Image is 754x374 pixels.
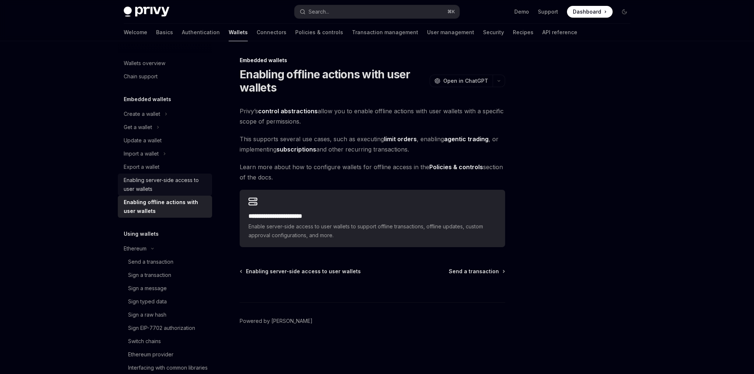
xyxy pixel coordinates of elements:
a: control abstractions [258,107,318,115]
div: Send a transaction [128,257,173,266]
a: Sign a raw hash [118,308,212,321]
button: Toggle dark mode [619,6,630,18]
div: Sign a raw hash [128,310,166,319]
a: Enabling offline actions with user wallets [118,196,212,218]
button: Search...⌘K [295,5,459,18]
h1: Enabling offline actions with user wallets [240,68,427,94]
span: ⌘ K [447,9,455,15]
div: Sign a message [128,284,167,293]
div: Search... [309,7,329,16]
span: Send a transaction [449,268,499,275]
span: This supports several use cases, such as executing , enabling , or implementing and other recurri... [240,134,505,154]
strong: Policies & controls [429,163,483,171]
a: Transaction management [352,24,418,41]
a: Chain support [118,70,212,83]
a: Enabling server-side access to user wallets [240,268,361,275]
span: Privy’s allow you to enable offline actions with user wallets with a specific scope of permissions. [240,106,505,127]
a: Dashboard [567,6,613,18]
h5: Embedded wallets [124,95,171,104]
a: Ethereum provider [118,348,212,361]
a: Welcome [124,24,147,41]
a: Switch chains [118,335,212,348]
div: Import a wallet [124,149,159,158]
div: Create a wallet [124,110,160,118]
a: Authentication [182,24,220,41]
div: Update a wallet [124,136,162,145]
a: Sign a transaction [118,268,212,282]
span: Open in ChatGPT [443,77,488,85]
a: Wallets [229,24,248,41]
div: Sign a transaction [128,271,171,279]
a: Support [538,8,558,15]
a: Security [483,24,504,41]
a: Send a transaction [118,255,212,268]
a: Update a wallet [118,134,212,147]
strong: limit orders [384,135,417,143]
a: Powered by [PERSON_NAME] [240,317,313,325]
div: Chain support [124,72,158,81]
a: Export a wallet [118,160,212,174]
span: Enabling server-side access to user wallets [246,268,361,275]
div: Sign EIP-7702 authorization [128,324,195,332]
div: Export a wallet [124,163,159,171]
div: Embedded wallets [240,57,505,64]
strong: subscriptions [276,146,316,153]
a: Sign typed data [118,295,212,308]
div: Sign typed data [128,297,167,306]
span: Dashboard [573,8,601,15]
a: User management [427,24,474,41]
a: Connectors [257,24,286,41]
a: Wallets overview [118,57,212,70]
strong: agentic trading [444,135,489,143]
a: Enabling server-side access to user wallets [118,174,212,196]
span: Learn more about how to configure wallets for offline access in the section of the docs. [240,162,505,182]
span: Enable server-side access to user wallets to support offline transactions, offline updates, custo... [249,222,496,240]
div: Enabling offline actions with user wallets [124,198,208,216]
a: Recipes [513,24,533,41]
div: Enabling server-side access to user wallets [124,176,208,193]
h5: Using wallets [124,229,159,238]
div: Ethereum [124,244,147,253]
button: Open in ChatGPT [430,75,493,87]
a: Basics [156,24,173,41]
a: **** **** **** **** ****Enable server-side access to user wallets to support offline transactions... [240,190,505,247]
a: Sign EIP-7702 authorization [118,321,212,335]
div: Get a wallet [124,123,152,132]
a: Demo [514,8,529,15]
a: Policies & controls [295,24,343,41]
div: Ethereum provider [128,350,173,359]
div: Interfacing with common libraries [128,363,208,372]
a: API reference [542,24,577,41]
a: Sign a message [118,282,212,295]
div: Switch chains [128,337,161,346]
div: Wallets overview [124,59,165,68]
img: dark logo [124,7,169,17]
a: Send a transaction [449,268,504,275]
